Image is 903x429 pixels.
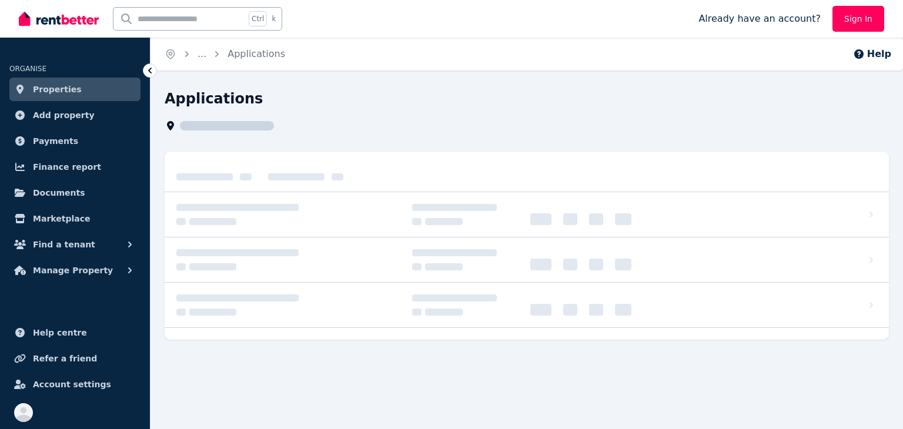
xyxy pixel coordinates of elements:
span: Documents [33,186,85,200]
a: Finance report [9,155,141,179]
a: Applications [228,48,285,59]
a: Marketplace [9,207,141,230]
a: Help centre [9,321,141,344]
a: Refer a friend [9,347,141,370]
span: k [272,14,276,24]
span: Marketplace [33,212,90,226]
a: Account settings [9,373,141,396]
span: ... [198,48,206,59]
a: Documents [9,181,141,205]
span: ORGANISE [9,65,46,73]
img: RentBetter [19,10,99,28]
span: Ctrl [249,11,267,26]
a: Add property [9,103,141,127]
nav: Breadcrumb [150,38,299,71]
span: Manage Property [33,263,113,277]
a: Payments [9,129,141,153]
span: Already have an account? [698,12,821,26]
h1: Applications [165,89,263,108]
button: Find a tenant [9,233,141,256]
a: Properties [9,78,141,101]
span: Add property [33,108,95,122]
span: Payments [33,134,78,148]
span: Refer a friend [33,351,97,366]
a: Sign In [832,6,884,32]
span: Find a tenant [33,237,95,252]
span: Help centre [33,326,87,340]
button: Manage Property [9,259,141,282]
button: Help [853,47,891,61]
span: Account settings [33,377,111,391]
span: Finance report [33,160,101,174]
span: Properties [33,82,82,96]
